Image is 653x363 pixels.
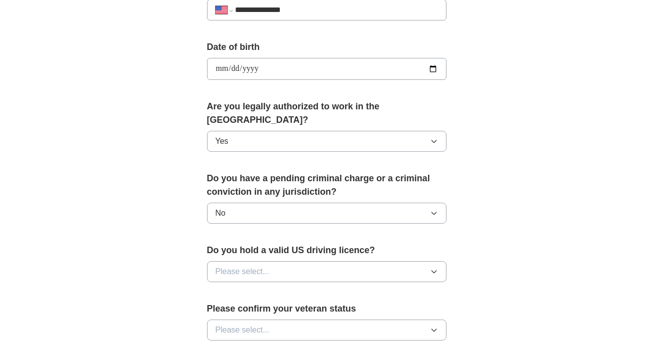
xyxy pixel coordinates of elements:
span: No [216,207,225,219]
label: Do you have a pending criminal charge or a criminal conviction in any jurisdiction? [207,172,446,199]
button: Please select... [207,261,446,282]
button: Yes [207,131,446,152]
button: No [207,203,446,224]
span: Please select... [216,266,270,278]
label: Do you hold a valid US driving licence? [207,244,446,257]
button: Please select... [207,320,446,341]
span: Please select... [216,324,270,336]
span: Yes [216,135,228,147]
label: Please confirm your veteran status [207,302,446,316]
label: Are you legally authorized to work in the [GEOGRAPHIC_DATA]? [207,100,446,127]
label: Date of birth [207,40,446,54]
